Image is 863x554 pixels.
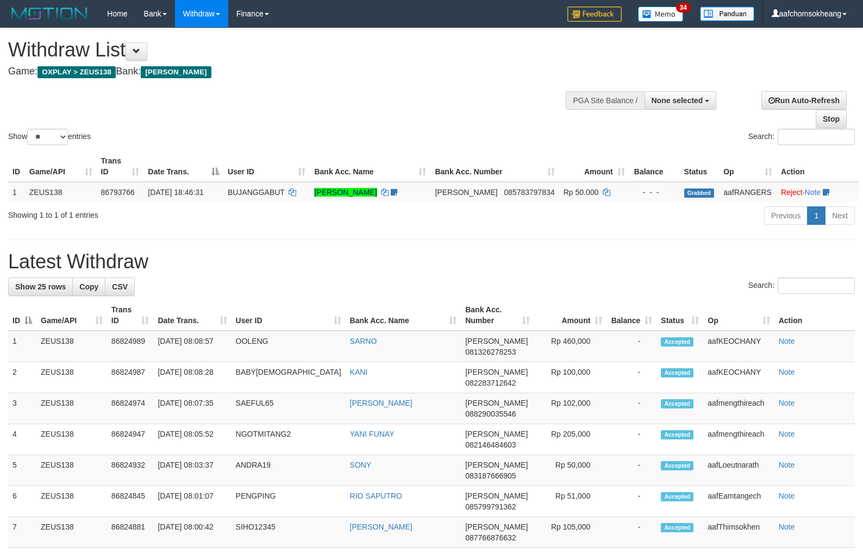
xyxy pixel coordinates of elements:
[534,331,606,362] td: Rp 460,000
[777,151,859,182] th: Action
[36,455,107,486] td: ZEUS138
[8,251,855,273] h1: Latest Withdraw
[465,522,528,531] span: [PERSON_NAME]
[107,362,154,393] td: 86824987
[534,455,606,486] td: Rp 50,000
[8,486,36,517] td: 6
[465,533,516,542] span: Copy 087766876632 to clipboard
[350,492,402,500] a: RIO SAPUTRO
[465,379,516,387] span: Copy 082283712642 to clipboard
[153,393,231,424] td: [DATE] 08:07:35
[107,517,154,548] td: 86824881
[534,517,606,548] td: Rp 105,000
[779,492,795,500] a: Note
[346,300,461,331] th: Bank Acc. Name: activate to sort column ascending
[8,5,91,22] img: MOTION_logo.png
[825,206,855,225] a: Next
[228,188,285,197] span: BUJANGGABUT
[465,471,516,480] span: Copy 083187666905 to clipboard
[656,300,703,331] th: Status: activate to sort column ascending
[465,492,528,500] span: [PERSON_NAME]
[465,368,528,376] span: [PERSON_NAME]
[461,300,534,331] th: Bank Acc. Number: activate to sort column ascending
[634,187,676,198] div: - - -
[534,393,606,424] td: Rp 102,000
[779,461,795,469] a: Note
[310,151,430,182] th: Bank Acc. Name: activate to sort column ascending
[700,7,754,21] img: panduan.png
[232,424,346,455] td: NGOTMITANG2
[606,486,656,517] td: -
[719,182,777,202] td: aafRANGERS
[8,455,36,486] td: 5
[606,393,656,424] td: -
[350,430,395,438] a: YANI FUNAY
[15,282,66,291] span: Show 25 rows
[36,362,107,393] td: ZEUS138
[8,362,36,393] td: 2
[107,486,154,517] td: 86824845
[777,182,859,202] td: ·
[36,486,107,517] td: ZEUS138
[112,282,128,291] span: CSV
[778,129,855,145] input: Search:
[661,492,693,501] span: Accepted
[661,399,693,408] span: Accepted
[748,129,855,145] label: Search:
[564,188,599,197] span: Rp 50.000
[779,522,795,531] a: Note
[36,424,107,455] td: ZEUS138
[465,337,528,345] span: [PERSON_NAME]
[606,424,656,455] td: -
[223,151,310,182] th: User ID: activate to sort column ascending
[465,430,528,438] span: [PERSON_NAME]
[8,517,36,548] td: 7
[232,486,346,517] td: PENGPING
[465,348,516,356] span: Copy 081326278253 to clipboard
[350,522,412,531] a: [PERSON_NAME]
[350,337,377,345] a: SARNO
[748,278,855,294] label: Search:
[805,188,821,197] a: Note
[107,393,154,424] td: 86824974
[36,331,107,362] td: ZEUS138
[107,455,154,486] td: 86824932
[350,399,412,407] a: [PERSON_NAME]
[774,300,855,331] th: Action
[232,393,346,424] td: SAEFUL65
[25,182,97,202] td: ZEUS138
[79,282,98,291] span: Copy
[534,362,606,393] td: Rp 100,000
[36,300,107,331] th: Game/API: activate to sort column ascending
[8,331,36,362] td: 1
[764,206,808,225] a: Previous
[638,7,684,22] img: Button%20Memo.svg
[645,91,717,110] button: None selected
[8,205,352,221] div: Showing 1 to 1 of 1 entries
[703,455,774,486] td: aafLoeutnarath
[36,393,107,424] td: ZEUS138
[435,188,497,197] span: [PERSON_NAME]
[781,188,803,197] a: Reject
[8,39,565,61] h1: Withdraw List
[807,206,826,225] a: 1
[350,368,368,376] a: KANI
[703,517,774,548] td: aafThimsokhen
[8,129,91,145] label: Show entries
[661,337,693,347] span: Accepted
[504,188,554,197] span: Copy 085783797834 to clipboard
[232,455,346,486] td: ANDRA19
[141,66,211,78] span: [PERSON_NAME]
[8,424,36,455] td: 4
[779,430,795,438] a: Note
[567,7,622,22] img: Feedback.jpg
[719,151,777,182] th: Op: activate to sort column ascending
[25,151,97,182] th: Game/API: activate to sort column ascending
[107,300,154,331] th: Trans ID: activate to sort column ascending
[534,424,606,455] td: Rp 205,000
[465,410,516,418] span: Copy 088290035546 to clipboard
[107,331,154,362] td: 86824989
[232,300,346,331] th: User ID: activate to sort column ascending
[566,91,644,110] div: PGA Site Balance /
[465,440,516,449] span: Copy 082146484603 to clipboard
